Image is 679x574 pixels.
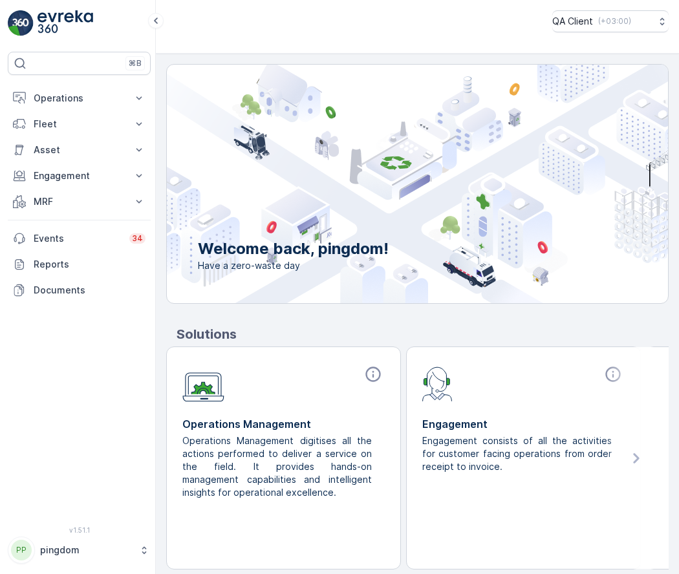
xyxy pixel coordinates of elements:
p: Engagement consists of all the activities for customer facing operations from order receipt to in... [422,434,614,473]
span: v 1.51.1 [8,526,151,534]
p: Operations Management [182,416,385,432]
span: Have a zero-waste day [198,259,389,272]
p: Fleet [34,118,125,131]
p: Asset [34,143,125,156]
img: module-icon [422,365,453,401]
button: Asset [8,137,151,163]
button: MRF [8,189,151,215]
p: Events [34,232,122,245]
p: Operations [34,92,125,105]
img: module-icon [182,365,224,402]
button: PPpingdom [8,537,151,564]
p: ( +03:00 ) [598,16,631,27]
p: Reports [34,258,145,271]
p: Engagement [422,416,625,432]
p: Solutions [177,324,669,344]
div: PP [11,540,32,560]
p: Welcome back, pingdom! [198,239,389,259]
a: Documents [8,277,151,303]
p: pingdom [40,544,133,557]
img: logo [8,10,34,36]
button: Fleet [8,111,151,137]
a: Reports [8,251,151,277]
p: QA Client [552,15,593,28]
p: Operations Management digitises all the actions performed to deliver a service on the field. It p... [182,434,374,499]
p: Documents [34,284,145,297]
p: Engagement [34,169,125,182]
p: ⌘B [129,58,142,69]
button: Engagement [8,163,151,189]
img: city illustration [109,65,668,303]
img: logo_light-DOdMpM7g.png [38,10,93,36]
button: Operations [8,85,151,111]
p: 34 [132,233,143,244]
button: QA Client(+03:00) [552,10,669,32]
p: MRF [34,195,125,208]
a: Events34 [8,226,151,251]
